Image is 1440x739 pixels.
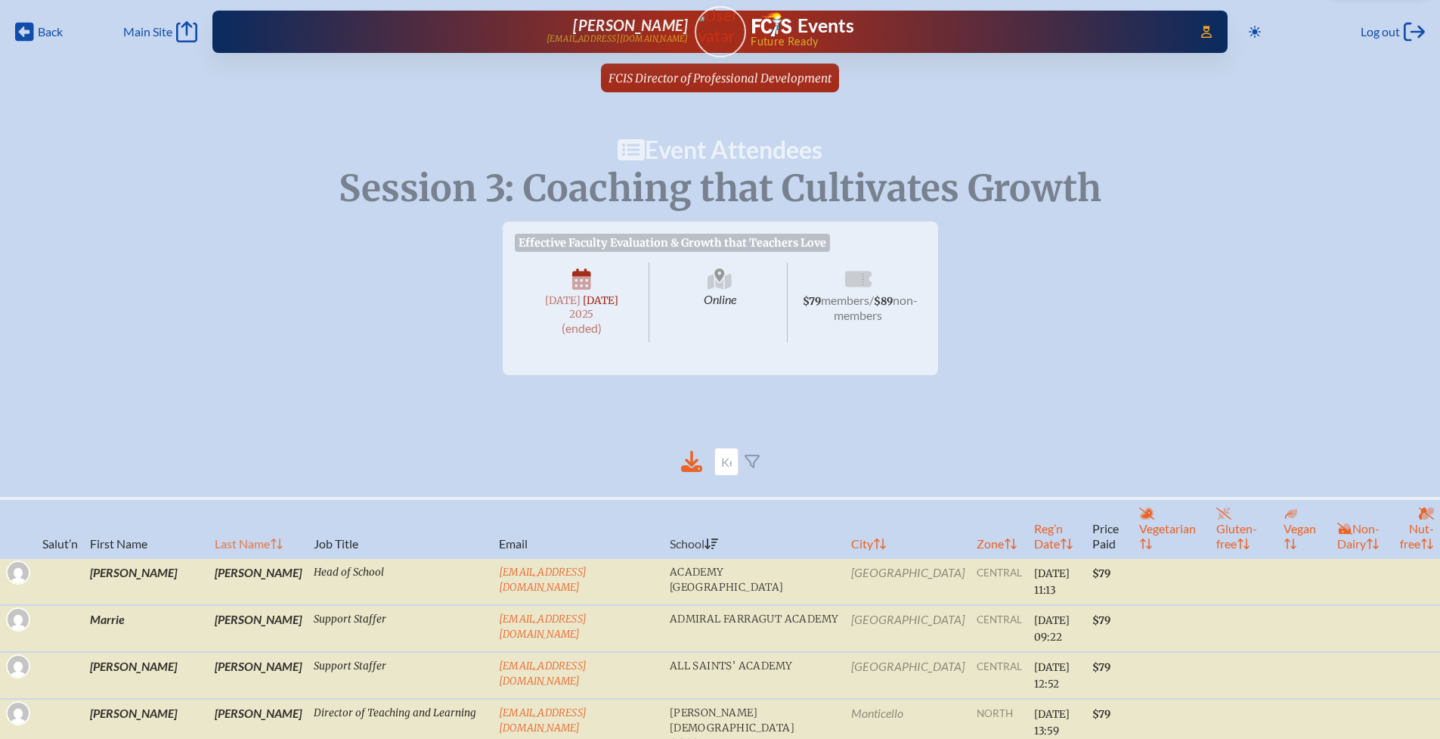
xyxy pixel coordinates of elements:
td: [PERSON_NAME] [209,605,308,652]
th: Email [493,498,664,558]
a: [PERSON_NAME][EMAIL_ADDRESS][DOMAIN_NAME] [261,17,689,47]
img: User Avatar [688,5,752,45]
td: [PERSON_NAME] [209,652,308,699]
th: Vegetarian [1133,498,1210,558]
p: [EMAIL_ADDRESS][DOMAIN_NAME] [547,34,689,44]
td: All Saints’ Academy [664,652,845,699]
a: User Avatar [695,6,746,57]
img: Gravatar [8,656,29,677]
th: Price Paid [1086,498,1133,558]
img: Gravatar [8,609,29,630]
th: Nut-free [1389,498,1440,558]
span: $79 [1092,614,1110,627]
span: Effective Faculty Evaluation & Growth that Teachers Love [515,234,831,252]
span: FCIS Director of Professional Development [609,71,831,85]
img: Gravatar [8,703,29,724]
h1: Events [797,17,854,36]
a: FCIS Director of Professional Development [602,64,838,92]
td: [PERSON_NAME] [209,558,308,605]
td: [GEOGRAPHIC_DATA] [845,558,971,605]
span: Main Site [123,24,172,39]
th: Reg’n Date [1028,498,1086,558]
td: [PERSON_NAME] [84,652,209,699]
td: Head of School [308,558,493,605]
td: Support Staffer [308,652,493,699]
th: Zone [971,498,1028,558]
a: FCIS LogoEvents [752,12,854,39]
td: [PERSON_NAME] [84,558,209,605]
span: / [869,293,874,307]
img: Gravatar [8,562,29,583]
img: Florida Council of Independent Schools [752,12,791,36]
a: [EMAIL_ADDRESS][DOMAIN_NAME] [499,660,587,688]
span: Log out [1361,24,1400,39]
a: [EMAIL_ADDRESS][DOMAIN_NAME] [499,613,587,641]
span: $79 [1092,708,1110,721]
div: FCIS Events — Future ready [752,12,1180,47]
span: non-members [834,293,918,322]
span: [PERSON_NAME] [573,16,688,34]
a: [EMAIL_ADDRESS][DOMAIN_NAME] [499,566,587,594]
td: [GEOGRAPHIC_DATA] [845,605,971,652]
span: [DATE] [583,294,618,307]
th: Last Name [209,498,308,558]
a: Main Site [123,21,197,42]
td: central [971,605,1028,652]
th: Job Title [308,498,493,558]
td: Marrie [84,605,209,652]
span: [DATE] 11:13 [1034,567,1070,597]
td: [GEOGRAPHIC_DATA] [845,652,971,699]
span: Online [652,262,788,341]
td: Academy [GEOGRAPHIC_DATA] [664,558,845,605]
span: 2025 [527,309,637,320]
span: $79 [803,295,821,308]
div: Download to CSV [681,451,702,473]
td: Admiral Farragut Academy [664,605,845,652]
td: central [971,558,1028,605]
span: [DATE] [545,294,581,307]
span: $79 [1092,567,1110,580]
span: Future Ready [751,36,1179,47]
td: Support Staffer [308,605,493,652]
th: Salut’n [36,498,84,558]
span: members [821,293,869,307]
span: [DATE] 13:59 [1034,708,1070,737]
span: [DATE] 09:22 [1034,614,1070,644]
th: Non-Dairy [1331,498,1389,558]
span: Session 3: Coaching that Cultivates Growth [339,166,1101,211]
th: Gluten-free [1210,498,1277,558]
span: Back [38,24,63,39]
span: [DATE] 12:52 [1034,661,1070,691]
th: Vegan [1277,498,1330,558]
span: $89 [874,295,893,308]
span: (ended) [562,321,602,335]
input: Keyword Filter [714,448,739,476]
th: City [845,498,971,558]
span: $79 [1092,661,1110,674]
th: First Name [84,498,209,558]
td: central [971,652,1028,699]
a: [EMAIL_ADDRESS][DOMAIN_NAME] [499,706,587,734]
